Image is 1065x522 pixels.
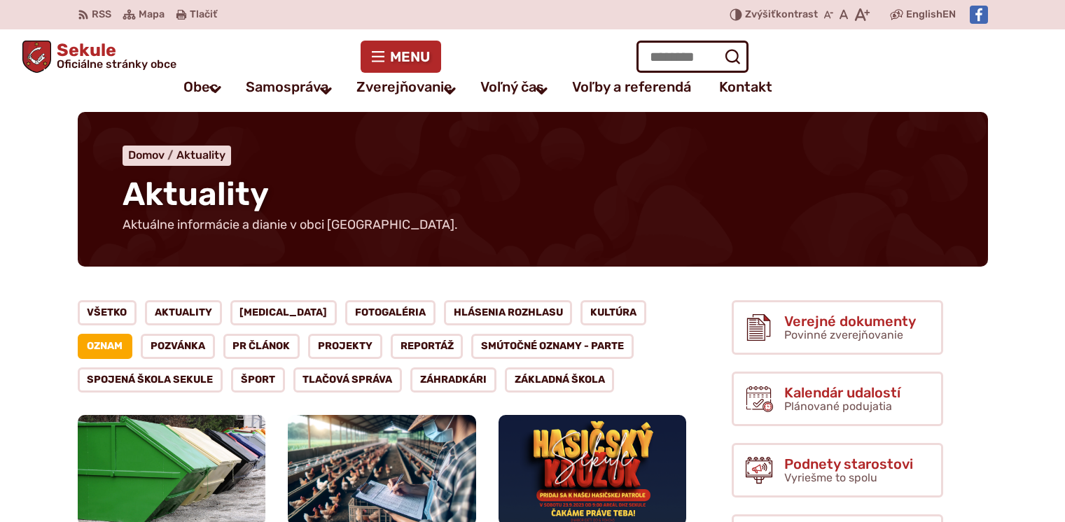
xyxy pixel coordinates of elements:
[471,334,634,359] a: Smútočné oznamy - parte
[92,6,111,23] span: RSS
[78,367,223,393] a: Spojená škola Sekule
[139,6,165,23] span: Mapa
[942,6,956,23] span: EN
[732,443,943,498] a: Podnety starostovi Vyriešme to spolu
[57,59,176,70] span: Oficiálne stránky obce
[246,73,328,101] a: Samospráva
[784,400,892,413] span: Plánované podujatia
[223,334,300,359] a: PR článok
[444,300,573,325] a: Hlásenia rozhlasu
[732,300,943,355] a: Verejné dokumenty Povinné zverejňovanie
[141,334,215,359] a: Pozvánka
[78,334,133,359] a: Oznam
[51,41,176,70] span: Sekule
[784,313,916,329] span: Verejné dokumenty
[190,9,217,21] span: Tlačiť
[231,367,285,393] a: Šport
[183,73,218,101] a: Obec
[745,8,776,20] span: Zvýšiť
[390,51,430,62] span: Menu
[526,74,558,107] button: Otvoriť podmenu pre
[128,148,165,162] span: Domov
[356,73,452,101] a: Zverejňovanie
[345,300,436,325] a: Fotogaléria
[123,175,269,213] span: Aktuality
[572,73,691,101] a: Voľby a referendá
[745,9,818,21] span: kontrast
[176,148,225,162] a: Aktuality
[78,300,137,325] a: Všetko
[784,456,913,472] span: Podnety starostovi
[906,6,942,23] span: English
[784,471,877,484] span: Vyriešme to spolu
[732,372,943,426] a: Kalendár udalostí Plánované podujatia
[903,6,959,23] a: English EN
[128,148,176,162] a: Domov
[970,6,988,24] img: Prejsť na Facebook stránku
[505,367,615,393] a: Základná škola
[480,73,544,101] a: Voľný čas
[22,41,176,73] a: Logo Sekule, prejsť na domovskú stránku.
[293,367,403,393] a: Tlačová správa
[580,300,646,325] a: Kultúra
[310,74,342,107] button: Otvoriť podmenu pre
[230,300,337,325] a: [MEDICAL_DATA]
[22,41,51,73] img: Prejsť na domovskú stránku
[308,334,382,359] a: Projekty
[145,300,222,325] a: Aktuality
[784,385,900,400] span: Kalendár udalostí
[410,367,496,393] a: Záhradkári
[391,334,464,359] a: Reportáž
[719,73,772,101] a: Kontakt
[361,41,441,73] button: Menu
[123,218,459,233] p: Aktuálne informácie a dianie v obci [GEOGRAPHIC_DATA].
[434,74,466,107] button: Otvoriť podmenu pre Zverejňovanie
[784,328,903,341] span: Povinné zverejňovanie
[200,73,232,106] button: Otvoriť podmenu pre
